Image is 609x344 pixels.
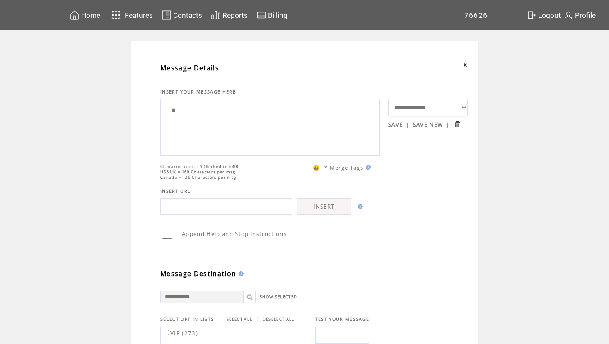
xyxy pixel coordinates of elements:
span: Canada = 136 Characters per msg [160,175,236,180]
span: | [406,121,409,128]
a: Home [68,9,101,22]
span: Character count: 9 (limited to 640) [160,164,239,169]
img: help.gif [363,165,371,170]
img: exit.svg [527,10,536,20]
span: Append Help and Stop instructions [182,230,287,238]
a: SHOW SELECTED [260,294,297,300]
img: help.gif [236,271,244,276]
a: Profile [562,9,597,22]
span: * Merge Tags [324,164,363,171]
span: INSERT URL [160,188,191,194]
img: contacts.svg [162,10,172,20]
span: Billing [268,11,288,19]
span: Contacts [173,11,202,19]
span: Reports [222,11,248,19]
span: Message Details [160,63,219,72]
span: Home [81,11,100,19]
a: INSERT [297,198,351,215]
a: Reports [210,9,249,22]
img: chart.svg [211,10,221,20]
span: | [256,315,259,323]
span: US&UK = 160 Characters per msg [160,169,235,175]
img: profile.svg [563,10,573,20]
input: Submit [453,120,461,128]
img: features.svg [109,8,123,22]
img: home.svg [70,10,80,20]
span: 76626 [464,11,488,19]
span: INSERT YOUR MESSAGE HERE [160,89,236,95]
a: SAVE NEW [413,121,443,128]
span: Message Destination [160,269,236,278]
span: | [446,121,450,128]
input: VIP (273) [164,330,169,335]
img: creidtcard.svg [256,10,266,20]
a: Contacts [160,9,203,22]
span: Logout [538,11,561,19]
label: VIP (273) [162,330,198,337]
a: DESELECT ALL [263,317,295,322]
span: TEST YOUR MESSAGE [315,316,370,322]
span: Features [125,11,153,19]
img: help.gif [355,204,363,209]
a: Features [108,7,155,23]
span: Profile [575,11,596,19]
a: Logout [525,9,562,22]
a: SELECT ALL [227,317,252,322]
a: SAVE [388,121,403,128]
span: 😀 [313,164,320,171]
span: SELECT OPT-IN LISTS [160,316,214,322]
a: Billing [255,9,289,22]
